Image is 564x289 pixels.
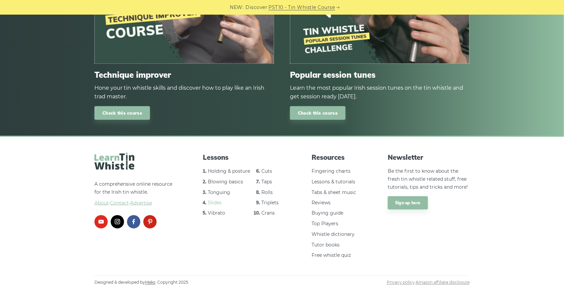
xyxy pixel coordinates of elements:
a: Vibrato [208,210,225,216]
span: Newsletter [388,153,470,162]
a: Blowing basics [208,179,243,185]
a: Cuts [261,168,272,174]
p: Be the first to know about the fresh tin whistle related stuff, free tutorials, tips and tricks a... [388,167,470,191]
a: Whistle dictionary [312,232,354,238]
span: Designed & developed by · Copyright 2025 [94,279,188,286]
span: NEW: [230,4,244,11]
a: Tabs & sheet music [312,189,356,195]
a: Fingering charts [312,168,351,174]
a: Contact·Advertise [110,200,152,206]
a: Triplets [261,200,279,206]
a: Check this course [290,106,346,120]
a: Crans [261,210,275,216]
a: youtube [94,215,108,229]
a: Sign up here [388,196,428,210]
span: Advertise [130,200,152,206]
a: instagram [111,215,124,229]
a: Tonguing [208,189,230,195]
a: Lessons & tutorials [312,179,355,185]
a: Holding & posture [208,168,250,174]
a: pinterest [143,215,157,229]
div: Learn the most popular Irish session tunes on the tin whistle and get session ready [DATE]. [290,84,470,101]
span: Contact [110,200,129,206]
img: LearnTinWhistle.com [94,153,134,170]
span: Discover [246,4,268,11]
div: Hone your tin whistle skills and discover how to play like an Irish trad master. [94,84,274,101]
a: Top Players [312,221,338,227]
a: Buying guide [312,210,343,216]
a: Taps [261,179,272,185]
span: · [387,279,470,286]
a: Rolls [261,189,273,195]
a: Amazon affiliate disclosure [416,280,470,285]
a: Free whistle quiz [312,252,351,258]
a: Privacy policy [387,280,415,285]
span: Resources [312,153,361,162]
p: A comprehensive online resource for the Irish tin whistle. [94,180,176,207]
a: PST10 - Tin Whistle Course [269,4,335,11]
a: About [94,200,109,206]
a: Meks [145,280,155,285]
span: Lessons [203,153,285,162]
a: facebook [127,215,140,229]
span: Technique improver [94,70,274,80]
a: Check this course [94,106,150,120]
span: · [94,199,176,207]
a: Tutor books [312,242,340,248]
span: Popular session tunes [290,70,470,80]
a: Reviews [312,200,331,206]
a: Slides [208,200,222,206]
